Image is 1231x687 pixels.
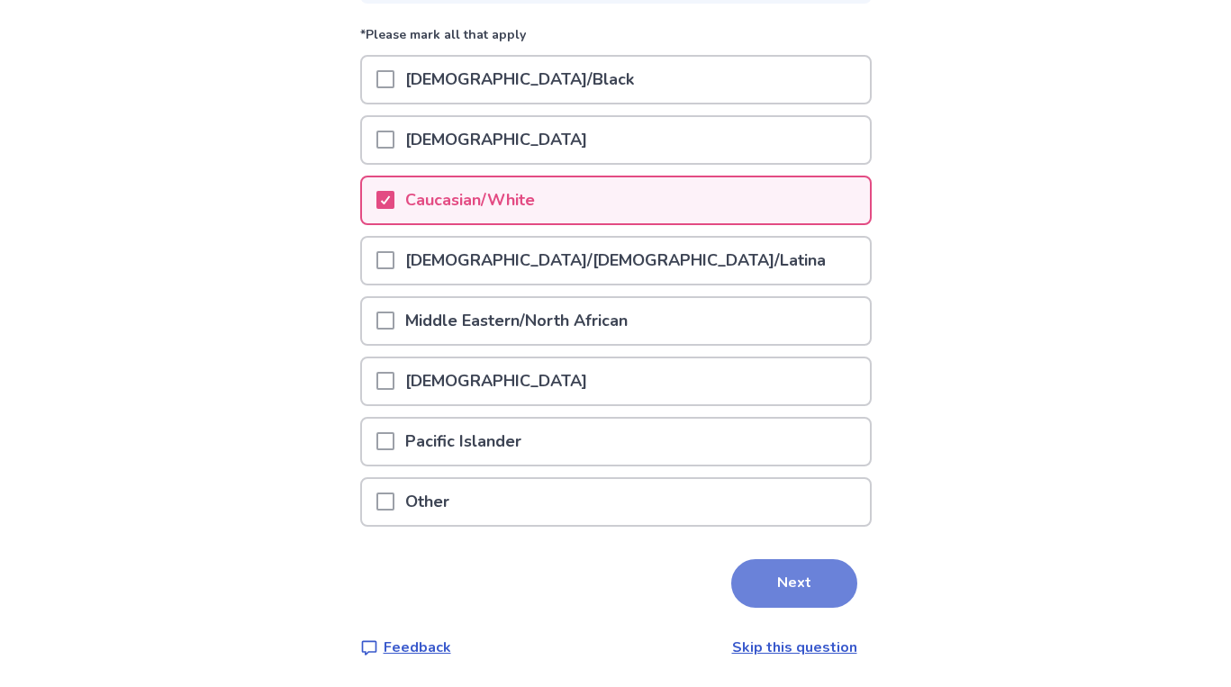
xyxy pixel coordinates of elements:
a: Skip this question [732,637,857,657]
p: Pacific Islander [394,419,532,465]
p: [DEMOGRAPHIC_DATA] [394,117,598,163]
button: Next [731,559,857,608]
p: Feedback [384,637,451,658]
p: Caucasian/White [394,177,546,223]
p: [DEMOGRAPHIC_DATA]/[DEMOGRAPHIC_DATA]/Latina [394,238,837,284]
p: *Please mark all that apply [360,25,872,55]
a: Feedback [360,637,451,658]
p: Other [394,479,460,525]
p: Middle Eastern/North African [394,298,638,344]
p: [DEMOGRAPHIC_DATA] [394,358,598,404]
p: [DEMOGRAPHIC_DATA]/Black [394,57,645,103]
